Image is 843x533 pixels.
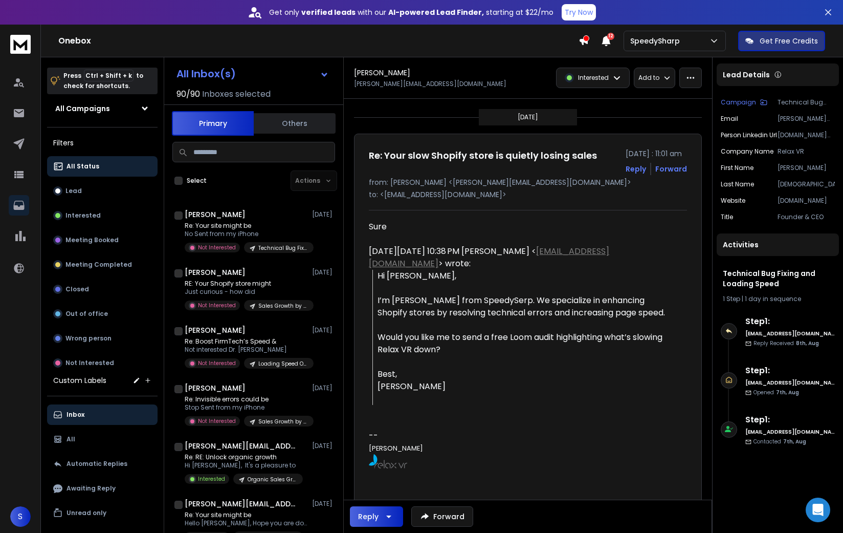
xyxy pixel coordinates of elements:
[254,112,336,135] button: Others
[185,267,246,278] h1: [PERSON_NAME]
[721,147,773,156] p: Company Name
[55,103,110,114] h1: All Campaigns
[65,310,108,318] p: Out of office
[796,339,819,347] span: 8th, Aug
[721,197,745,205] p: website
[269,7,553,17] p: Get only with our starting at $22/mo
[65,334,112,343] p: Wrong person
[778,115,835,123] p: [PERSON_NAME][EMAIL_ADDRESS][DOMAIN_NAME]
[369,245,609,269] a: [EMAIL_ADDRESS][DOMAIN_NAME]
[518,113,538,121] p: [DATE]
[185,383,246,393] h1: [PERSON_NAME]
[350,506,403,527] button: Reply
[185,461,303,470] p: Hi [PERSON_NAME], It's a pleasure to
[185,519,307,527] p: Hello [PERSON_NAME], Hope you are doing
[369,189,687,200] p: to: <[EMAIL_ADDRESS][DOMAIN_NAME]>
[721,98,756,106] p: Campaign
[778,197,835,205] p: [DOMAIN_NAME]
[312,268,335,276] p: [DATE]
[745,330,835,337] h6: [EMAIL_ADDRESS][DOMAIN_NAME]
[65,359,114,367] p: Not Interested
[721,98,767,106] button: Campaign
[10,506,31,527] button: S
[258,244,307,252] p: Technical Bug Fixing and Loading Speed
[721,180,754,188] p: Last Name
[312,326,335,334] p: [DATE]
[745,294,801,303] span: 1 day in sequence
[47,254,158,275] button: Meeting Completed
[84,70,134,81] span: Ctrl + Shift + k
[185,511,307,519] p: Re: Your site might be
[626,164,646,174] button: Reply
[369,177,687,187] p: from: [PERSON_NAME] <[PERSON_NAME][EMAIL_ADDRESS][DOMAIN_NAME]>
[258,418,307,425] p: Sales Growth by Technical Fixing
[47,98,158,119] button: All Campaigns
[723,294,740,303] span: 1 Step
[638,74,659,82] p: Add to
[783,438,806,445] span: 7th, Aug
[778,98,835,106] p: Technical Bug Fixing and Loading Speed
[185,441,297,451] h1: [PERSON_NAME][EMAIL_ADDRESS][DOMAIN_NAME]
[776,389,799,396] span: 7th, Aug
[312,442,335,450] p: [DATE]
[47,503,158,523] button: Unread only
[721,115,738,123] p: Email
[66,509,106,517] p: Unread only
[47,230,158,250] button: Meeting Booked
[198,244,236,251] p: Not Interested
[185,337,307,346] p: Re: Boost FirmTech’s Speed &
[717,233,839,256] div: Activities
[778,131,835,139] p: [DOMAIN_NAME][URL]
[47,205,158,226] button: Interested
[187,177,207,185] label: Select
[168,63,337,84] button: All Inbox(s)
[185,395,307,403] p: Re: Invisible errors could be
[47,454,158,474] button: Automatic Replies
[745,379,835,387] h6: [EMAIL_ADDRESS][DOMAIN_NAME]
[369,221,668,233] div: Sure
[248,476,297,483] p: Organic Sales Growth
[185,288,307,296] p: Just curious - how did
[745,365,835,377] h6: Step 1 :
[721,164,753,172] p: First Name
[185,453,303,461] p: Re: RE: Unlock organic growth
[630,36,684,46] p: SpeedySharp
[378,368,668,380] div: Best,
[738,31,825,51] button: Get Free Credits
[47,478,158,499] button: Awaiting Reply
[378,270,668,282] div: Hi [PERSON_NAME],
[778,180,835,188] p: [DEMOGRAPHIC_DATA]
[626,148,687,159] p: [DATE] : 11:01 am
[369,454,407,469] img: AIorK4xe5VD0Ig5ewsn1_tfBv031lA3641AVrqX2f1fp3ZHU6ysgDDOi9gBvu7L7f7VihPR7K4hThqrACXKn
[47,353,158,373] button: Not Interested
[806,498,830,522] div: Open Intercom Messenger
[185,499,297,509] h1: [PERSON_NAME][EMAIL_ADDRESS][DOMAIN_NAME]
[58,35,579,47] h1: Onebox
[185,230,307,238] p: No Sent from my iPhone
[565,7,593,17] p: Try Now
[65,285,89,293] p: Closed
[47,279,158,300] button: Closed
[301,7,356,17] strong: verified leads
[198,359,236,367] p: Not Interested
[198,417,236,425] p: Not Interested
[578,74,609,82] p: Interested
[47,181,158,201] button: Lead
[65,187,82,195] p: Lead
[369,148,597,163] h1: Re: Your slow Shopify store is quietly losing sales
[723,268,833,289] h1: Technical Bug Fixing and Loading Speed
[354,80,506,88] p: [PERSON_NAME][EMAIL_ADDRESS][DOMAIN_NAME]
[778,147,835,156] p: Relax VR
[53,375,106,386] h3: Custom Labels
[66,435,75,443] p: All
[65,236,119,244] p: Meeting Booked
[47,404,158,425] button: Inbox
[312,500,335,508] p: [DATE]
[312,210,335,219] p: [DATE]
[185,209,246,220] h1: [PERSON_NAME]
[185,325,246,335] h1: [PERSON_NAME]
[745,414,835,426] h6: Step 1 :
[176,69,236,79] h1: All Inbox(s)
[176,88,200,100] span: 90 / 90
